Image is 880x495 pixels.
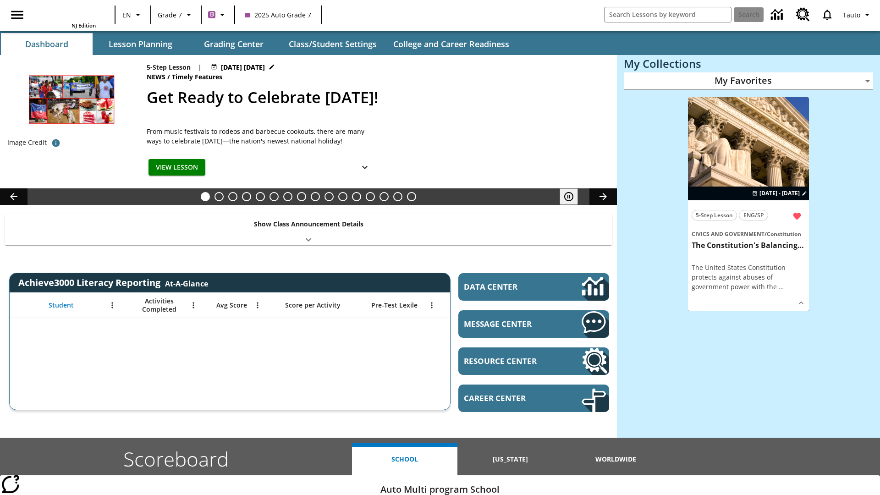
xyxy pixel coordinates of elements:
a: Home [36,4,96,22]
button: Open Menu [105,298,119,312]
span: Constitution [767,230,801,238]
span: Civics and Government [692,230,764,238]
span: [DATE] [DATE] [221,62,265,72]
button: School [352,443,457,475]
span: Timely Features [172,72,224,82]
button: Dashboard [1,33,93,55]
span: Resource Center [464,356,554,366]
button: Slide 2 Back On Earth [214,192,224,201]
button: Show Details [356,159,374,176]
button: Open side menu [4,1,31,28]
span: Career Center [464,393,554,403]
h2: Get Ready to Celebrate Juneteenth! [147,86,606,109]
div: Show Class Announcement Details [5,214,612,245]
button: Open Menu [187,298,200,312]
a: Message Center [458,310,609,338]
span: Data Center [464,281,550,292]
button: Slide 10 Fashion Forward in Ancient Rome [324,192,334,201]
button: 5-Step Lesson [692,210,737,220]
span: 5-Step Lesson [696,210,733,220]
button: Open Menu [425,298,439,312]
button: College and Career Readiness [386,33,517,55]
span: Student [49,301,74,309]
h3: My Collections [624,57,873,70]
p: 5-Step Lesson [147,62,191,72]
button: Slide 8 Solar Power to the People [297,192,306,201]
button: Language: EN, Select a language [118,6,148,23]
span: / [167,72,170,81]
button: Profile/Settings [839,6,876,23]
span: Score per Activity [285,301,341,309]
span: ENG/SP [743,210,764,220]
a: Resource Center, Will open in new tab [791,2,815,27]
button: Class/Student Settings [281,33,384,55]
span: 2025 Auto Grade 7 [245,10,311,20]
button: Jul 17 - Jun 30 Choose Dates [209,62,277,72]
span: Topic: Civics and Government/Constitution [692,229,805,239]
span: News [147,72,167,82]
a: Resource Center, Will open in new tab [458,347,609,375]
span: NJ Edition [71,22,96,29]
button: [US_STATE] [457,443,563,475]
button: ENG/SP [739,210,768,220]
span: Avg Score [216,301,247,309]
button: Grade: Grade 7, Select a grade [154,6,198,23]
button: Image credit: Top, left to right: Aaron of L.A. Photography/Shutterstock; Aaron of L.A. Photograp... [47,135,65,151]
span: Achieve3000 Literacy Reporting [18,276,208,289]
button: Slide 4 Time for Moon Rules? [242,192,251,201]
span: … [779,282,784,291]
span: | [198,62,202,72]
button: Slide 11 The Invasion of the Free CD [338,192,347,201]
span: Message Center [464,319,554,329]
button: Lesson carousel, Next [589,188,617,205]
div: From music festivals to rodeos and barbecue cookouts, there are many ways to celebrate [DATE]—the... [147,126,376,146]
a: Notifications [815,3,839,27]
input: search field [605,7,731,22]
span: Activities Completed [129,297,189,313]
div: At-A-Glance [165,277,208,289]
a: Career Center [458,385,609,412]
button: Slide 7 The Last Homesteaders [283,192,292,201]
button: Open Menu [251,298,264,312]
div: The United States Constitution protects against abuses of government power with the [692,263,805,291]
a: Data Center [765,2,791,27]
span: [DATE] - [DATE] [759,189,800,198]
button: Slide 3 Free Returns: A Gain or a Drain? [228,192,237,201]
button: Slide 13 Pre-release lesson [366,192,375,201]
button: Slide 16 Point of View [407,192,416,201]
button: Slide 6 Private! Keep Out! [269,192,279,201]
button: Grading Center [188,33,280,55]
span: B [210,9,214,20]
button: Worldwide [563,443,669,475]
span: EN [122,10,131,20]
span: From music festivals to rodeos and barbecue cookouts, there are many ways to celebrate Juneteenth... [147,126,376,146]
div: Home [36,3,96,29]
button: Slide 5 Cruise Ships: Making Waves [256,192,265,201]
img: Photos of red foods and of people celebrating Juneteenth at parades, Opal's Walk, and at a rodeo. [7,62,136,135]
button: View Lesson [148,159,205,176]
div: lesson details [688,97,809,311]
span: Tauto [843,10,860,20]
button: Slide 14 Career Lesson [379,192,389,201]
div: Pause [560,188,587,205]
button: Lesson Planning [94,33,186,55]
button: Boost Class color is purple. Change class color [204,6,231,23]
button: Remove from Favorites [789,208,805,225]
span: Pre-Test Lexile [371,301,418,309]
div: My Favorites [624,72,873,90]
button: Pause [560,188,578,205]
p: Image Credit [7,138,47,147]
button: Slide 9 Attack of the Terrifying Tomatoes [311,192,320,201]
button: Slide 12 Mixed Practice: Citing Evidence [352,192,361,201]
span: / [764,230,767,238]
button: Slide 15 The Constitution's Balancing Act [393,192,402,201]
a: Data Center [458,273,609,301]
button: Show Details [794,296,808,310]
span: Grade 7 [158,10,182,20]
p: Show Class Announcement Details [254,219,363,229]
h3: The Constitution's Balancing Act [692,241,805,250]
button: Slide 1 Get Ready to Celebrate Juneteenth! [201,192,210,201]
button: Aug 24 - Aug 24 Choose Dates [750,189,809,198]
